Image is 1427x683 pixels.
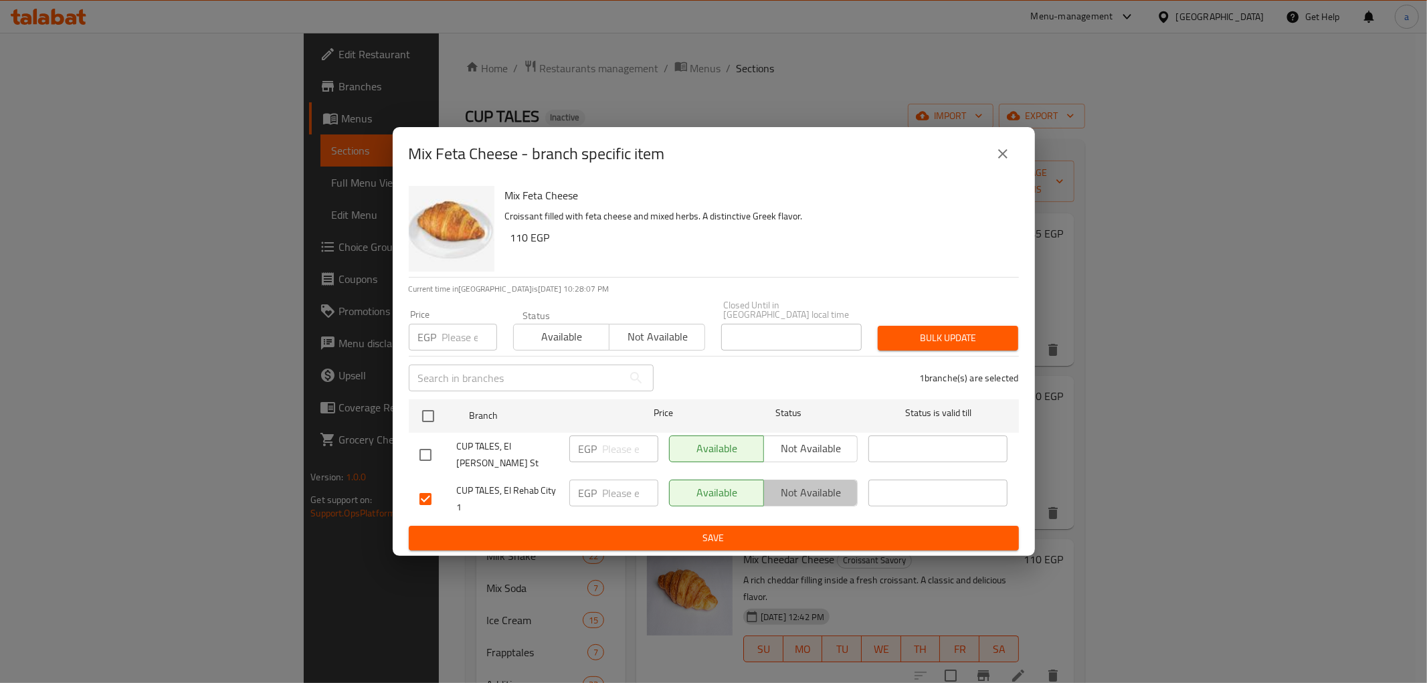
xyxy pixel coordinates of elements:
[457,438,559,472] span: CUP TALES, El [PERSON_NAME] St
[409,365,623,391] input: Search in branches
[603,435,658,462] input: Please enter price
[510,228,1008,247] h6: 110 EGP
[763,480,858,506] button: Not available
[868,405,1008,421] span: Status is valid till
[519,327,604,347] span: Available
[419,530,1008,547] span: Save
[919,371,1019,385] p: 1 branche(s) are selected
[409,283,1019,295] p: Current time in [GEOGRAPHIC_DATA] is [DATE] 10:28:07 PM
[579,441,597,457] p: EGP
[505,208,1008,225] p: Croissant filled with feta cheese and mixed herbs. A distinctive Greek flavor.
[669,480,764,506] button: Available
[442,324,497,351] input: Please enter price
[888,330,1008,347] span: Bulk update
[675,483,759,502] span: Available
[469,407,608,424] span: Branch
[457,482,559,516] span: CUP TALES, El Rehab City 1
[987,138,1019,170] button: close
[878,326,1018,351] button: Bulk update
[409,526,1019,551] button: Save
[769,483,853,502] span: Not available
[615,327,700,347] span: Not available
[603,480,658,506] input: Please enter price
[719,405,858,421] span: Status
[418,329,437,345] p: EGP
[609,324,705,351] button: Not available
[505,186,1008,205] h6: Mix Feta Cheese
[409,143,665,165] h2: Mix Feta Cheese - branch specific item
[619,405,708,421] span: Price
[409,186,494,272] img: Mix Feta Cheese
[579,485,597,501] p: EGP
[513,324,609,351] button: Available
